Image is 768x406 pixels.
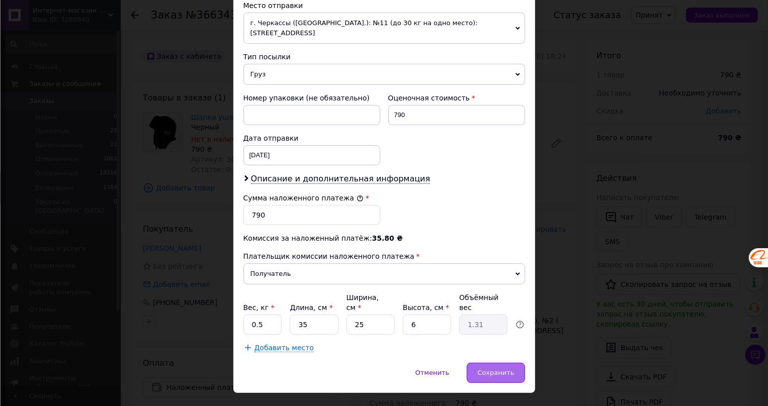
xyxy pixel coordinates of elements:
[403,303,449,312] label: Высота, см
[415,369,450,376] span: Отменить
[243,252,414,260] span: Плательщик комиссии наложенного платежа
[243,194,364,202] label: Сумма наложенного платежа
[290,303,332,312] label: Длина, см
[243,233,525,243] div: Комиссия за наложенный платёж:
[251,174,431,184] span: Описание и дополнительная информация
[477,369,514,376] span: Сохранить
[254,344,314,352] span: Добавить место
[243,93,380,103] div: Номер упаковки (не обязательно)
[347,293,379,312] label: Ширина, см
[243,53,291,61] span: Тип посылки
[372,234,403,242] span: 35.80 ₴
[388,93,525,103] div: Оценочная стоимость
[243,64,525,85] span: Груз
[243,13,525,44] span: г. Черкассы ([GEOGRAPHIC_DATA].): №11 (до 30 кг на одно место): [STREET_ADDRESS]
[243,2,303,10] span: Место отправки
[243,133,380,143] div: Дата отправки
[243,303,275,312] label: Вес, кг
[243,263,525,284] span: Получатель
[459,292,507,313] div: Объёмный вес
